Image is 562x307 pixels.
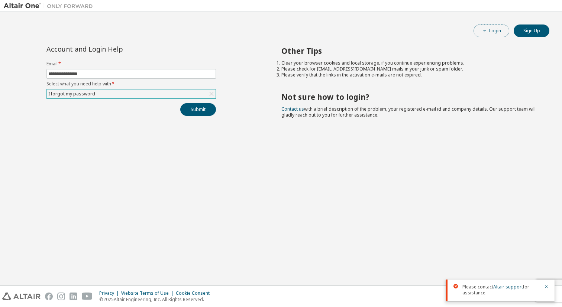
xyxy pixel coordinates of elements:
button: Submit [180,103,216,116]
button: Login [474,25,509,37]
div: I forgot my password [47,89,216,98]
div: Website Terms of Use [121,290,176,296]
a: Altair support [493,284,523,290]
label: Email [46,61,216,67]
p: © 2025 Altair Engineering, Inc. All Rights Reserved. [99,296,214,303]
img: youtube.svg [82,293,93,300]
div: Privacy [99,290,121,296]
img: Altair One [4,2,97,10]
span: Please contact for assistance. [462,284,540,296]
div: I forgot my password [47,90,96,98]
img: instagram.svg [57,293,65,300]
span: with a brief description of the problem, your registered e-mail id and company details. Our suppo... [281,106,536,118]
img: facebook.svg [45,293,53,300]
li: Clear your browser cookies and local storage, if you continue experiencing problems. [281,60,536,66]
img: linkedin.svg [70,293,77,300]
li: Please verify that the links in the activation e-mails are not expired. [281,72,536,78]
div: Account and Login Help [46,46,182,52]
h2: Other Tips [281,46,536,56]
a: Contact us [281,106,304,112]
label: Select what you need help with [46,81,216,87]
img: altair_logo.svg [2,293,41,300]
li: Please check for [EMAIL_ADDRESS][DOMAIN_NAME] mails in your junk or spam folder. [281,66,536,72]
div: Cookie Consent [176,290,214,296]
h2: Not sure how to login? [281,92,536,102]
button: Sign Up [514,25,549,37]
